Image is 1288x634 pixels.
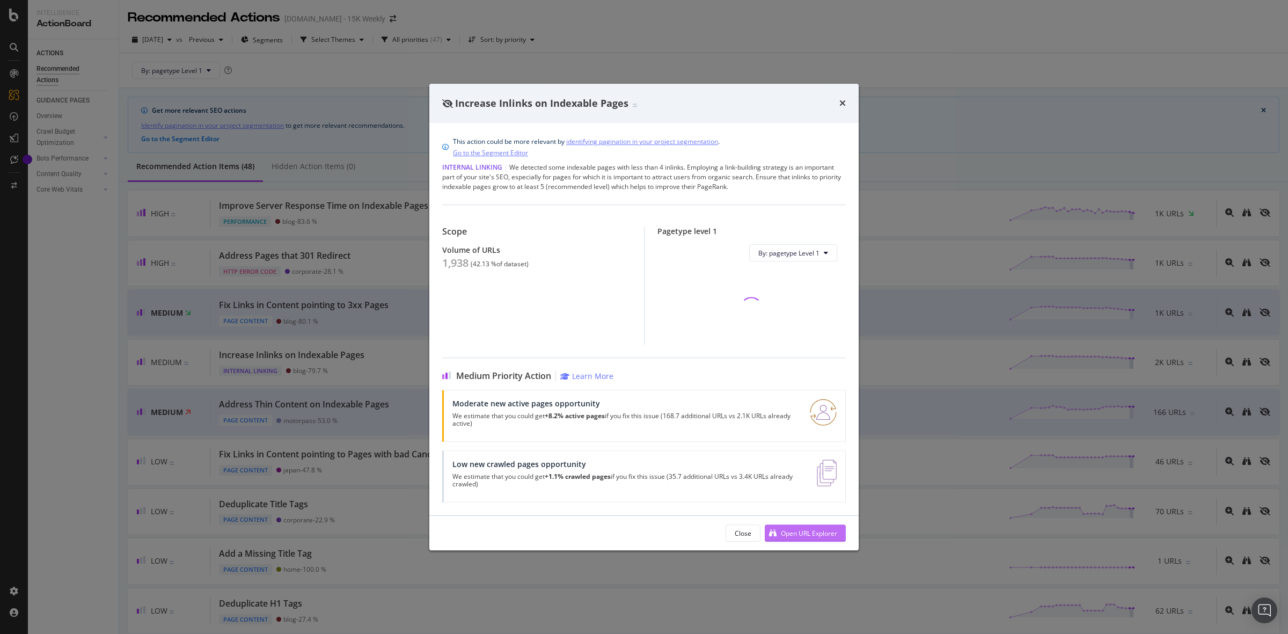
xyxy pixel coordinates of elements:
[765,524,846,542] button: Open URL Explorer
[453,136,720,158] div: This action could be more relevant by .
[839,97,846,111] div: times
[452,412,797,427] p: We estimate that you could get if you fix this issue (168.7 additional URLs vs 2.1K URLs already ...
[455,97,628,110] span: Increase Inlinks on Indexable Pages
[442,136,846,158] div: info banner
[442,99,453,108] div: eye-slash
[456,371,551,381] span: Medium Priority Action
[810,399,837,426] img: RO06QsNG.png
[452,460,804,469] div: Low new crawled pages opportunity
[442,257,469,269] div: 1,938
[471,260,529,268] div: ( 42.13 % of dataset )
[1252,597,1277,623] div: Open Intercom Messenger
[726,524,760,542] button: Close
[560,371,613,381] a: Learn More
[452,473,804,488] p: We estimate that you could get if you fix this issue (35.7 additional URLs vs 3.4K URLs already c...
[452,399,797,408] div: Moderate new active pages opportunity
[442,245,631,254] div: Volume of URLs
[572,371,613,381] div: Learn More
[504,163,508,172] span: |
[758,249,819,258] span: By: pagetype Level 1
[545,411,605,420] strong: +8.2% active pages
[749,244,837,261] button: By: pagetype Level 1
[735,529,751,538] div: Close
[566,136,718,147] a: identifying pagination in your project segmentation
[442,163,502,172] span: Internal Linking
[453,147,528,158] a: Go to the Segment Editor
[633,104,637,107] img: Equal
[429,84,859,551] div: modal
[781,529,837,538] div: Open URL Explorer
[817,460,837,486] img: e5DMFwAAAABJRU5ErkJggg==
[545,472,611,481] strong: +1.1% crawled pages
[442,163,846,192] div: We detected some indexable pages with less than 4 inlinks. Employing a link-building strategy is ...
[442,227,631,237] div: Scope
[657,227,846,236] div: Pagetype level 1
